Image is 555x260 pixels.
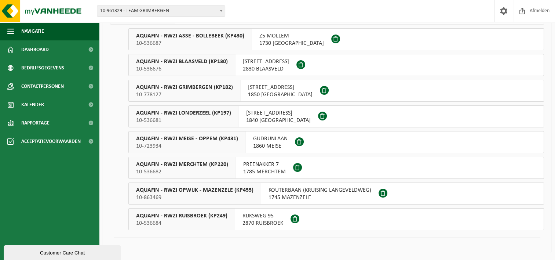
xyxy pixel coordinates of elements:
[248,84,313,91] span: [STREET_ADDRESS]
[136,58,228,65] span: AQUAFIN - RWZI BLAASVELD (KP130)
[136,194,253,201] span: 10-863469
[246,117,311,124] span: 1840 [GEOGRAPHIC_DATA]
[136,161,228,168] span: AQUAFIN - RWZI MERCHTEM (KP220)
[253,142,288,150] span: 1860 MEISE
[136,212,227,220] span: AQUAFIN - RWZI RUISBROEK (KP249)
[128,208,544,230] button: AQUAFIN - RWZI RUISBROEK (KP249) 10-536684 RIJKSWEG 952870 RUISBROEK
[136,135,238,142] span: AQUAFIN - RWZI MEISE - OPPEM (KP431)
[136,65,228,73] span: 10-536676
[242,212,283,220] span: RIJKSWEG 95
[253,135,288,142] span: GUDRUNLAAN
[136,220,227,227] span: 10-536684
[21,95,44,114] span: Kalender
[136,142,238,150] span: 10-723934
[243,58,289,65] span: [STREET_ADDRESS]
[136,168,228,176] span: 10-536682
[21,22,44,40] span: Navigatie
[269,194,371,201] span: 1745 MAZENZELE
[21,59,64,77] span: Bedrijfsgegevens
[21,132,81,151] span: Acceptatievoorwaarden
[21,114,50,132] span: Rapportage
[21,77,64,95] span: Contactpersonen
[4,244,123,260] iframe: chat widget
[243,168,286,176] span: 1785 MERCHTEM
[21,40,49,59] span: Dashboard
[243,161,286,168] span: PREENAKKER 7
[136,109,231,117] span: AQUAFIN - RWZI LONDERZEEL (KP197)
[243,65,289,73] span: 2830 BLAASVELD
[136,40,244,47] span: 10-536687
[136,187,253,194] span: AQUAFIN - RWZI OPWIJK - MAZENZELE (KP455)
[259,32,324,40] span: Z5 MOLLEM
[128,54,544,76] button: AQUAFIN - RWZI BLAASVELD (KP130) 10-536676 [STREET_ADDRESS]2830 BLAASVELD
[248,91,313,98] span: 1850 [GEOGRAPHIC_DATA]
[128,105,544,127] button: AQUAFIN - RWZI LONDERZEEL (KP197) 10-536681 [STREET_ADDRESS]1840 [GEOGRAPHIC_DATA]
[128,157,544,179] button: AQUAFIN - RWZI MERCHTEM (KP220) 10-536682 PREENAKKER 71785 MERCHTEM
[259,40,324,47] span: 1730 [GEOGRAPHIC_DATA]
[128,131,544,153] button: AQUAFIN - RWZI MEISE - OPPEM (KP431) 10-723934 GUDRUNLAAN1860 MEISE
[269,187,371,194] span: KOUTERBAAN (KRUISING LANGEVELDWEG)
[97,6,225,17] span: 10-961329 - TEAM GRIMBERGEN
[242,220,283,227] span: 2870 RUISBROEK
[128,183,544,205] button: AQUAFIN - RWZI OPWIJK - MAZENZELE (KP455) 10-863469 KOUTERBAAN (KRUISING LANGEVELDWEG)1745 MAZENZELE
[128,28,544,50] button: AQUAFIN - RWZI ASSE - BOLLEBEEK (KP430) 10-536687 Z5 MOLLEM1730 [GEOGRAPHIC_DATA]
[136,91,233,98] span: 10-778127
[136,32,244,40] span: AQUAFIN - RWZI ASSE - BOLLEBEEK (KP430)
[128,80,544,102] button: AQUAFIN - RWZI GRIMBERGEN (KP182) 10-778127 [STREET_ADDRESS]1850 [GEOGRAPHIC_DATA]
[246,109,311,117] span: [STREET_ADDRESS]
[136,117,231,124] span: 10-536681
[136,84,233,91] span: AQUAFIN - RWZI GRIMBERGEN (KP182)
[97,6,225,16] span: 10-961329 - TEAM GRIMBERGEN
